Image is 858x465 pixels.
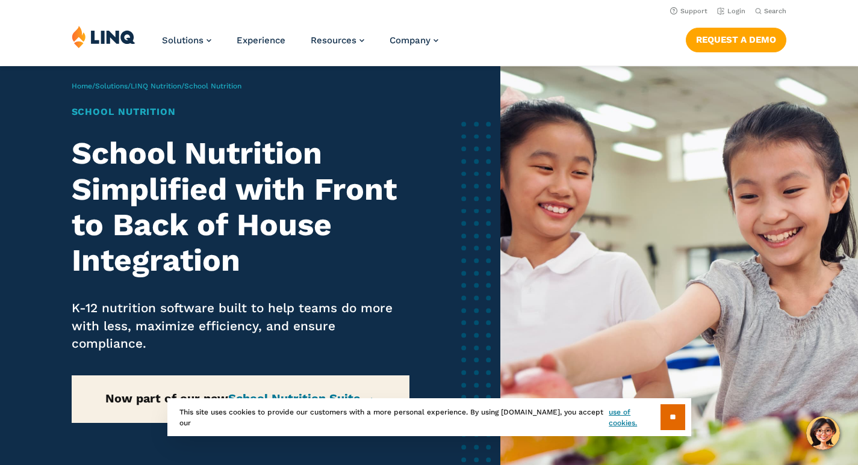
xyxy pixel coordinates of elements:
[72,135,409,278] h2: School Nutrition Simplified with Front to Back of House Integration
[390,35,431,46] span: Company
[311,35,356,46] span: Resources
[184,82,241,90] span: School Nutrition
[131,82,181,90] a: LINQ Nutrition
[167,398,691,436] div: This site uses cookies to provide our customers with a more personal experience. By using [DOMAIN...
[311,35,364,46] a: Resources
[162,35,204,46] span: Solutions
[686,28,786,52] a: Request a Demo
[72,25,135,48] img: LINQ | K‑12 Software
[806,416,840,450] button: Hello, have a question? Let’s chat.
[237,35,285,46] a: Experience
[72,82,92,90] a: Home
[72,105,409,119] h1: School Nutrition
[105,392,376,405] strong: Now part of our new
[390,35,438,46] a: Company
[717,7,745,15] a: Login
[764,7,786,15] span: Search
[162,35,211,46] a: Solutions
[670,7,707,15] a: Support
[686,25,786,52] nav: Button Navigation
[72,300,409,353] p: K-12 nutrition software built to help teams do more with less, maximize efficiency, and ensure co...
[609,407,660,428] a: use of cookies.
[228,392,376,405] a: School Nutrition Suite →
[755,7,786,16] button: Open Search Bar
[72,82,241,90] span: / / /
[162,25,438,65] nav: Primary Navigation
[95,82,128,90] a: Solutions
